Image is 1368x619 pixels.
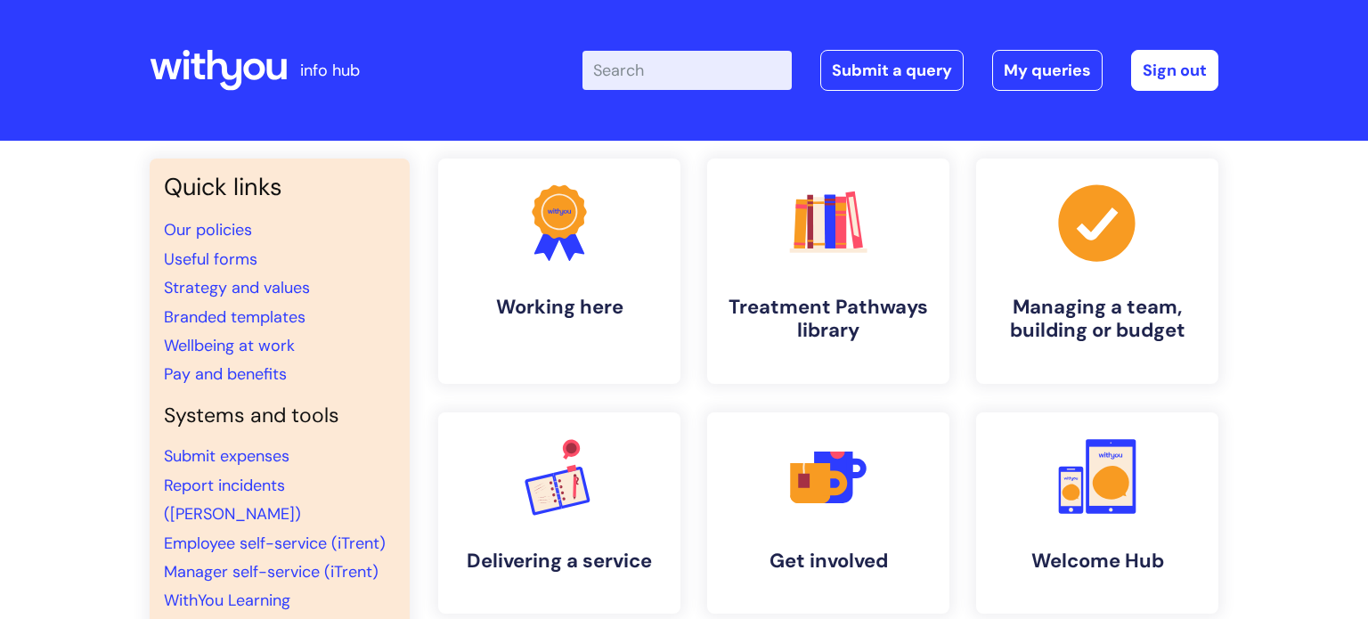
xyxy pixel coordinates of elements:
a: Submit expenses [164,445,289,467]
p: info hub [300,56,360,85]
a: Delivering a service [438,412,680,614]
h4: Welcome Hub [990,550,1204,573]
a: Welcome Hub [976,412,1218,614]
input: Search [582,51,792,90]
a: Useful forms [164,248,257,270]
a: Submit a query [820,50,964,91]
a: Branded templates [164,306,305,328]
h4: Managing a team, building or budget [990,296,1204,343]
h4: Treatment Pathways library [721,296,935,343]
a: Manager self-service (iTrent) [164,561,379,582]
a: Strategy and values [164,277,310,298]
a: Pay and benefits [164,363,287,385]
a: Our policies [164,219,252,240]
a: Working here [438,159,680,384]
div: | - [582,50,1218,91]
a: Wellbeing at work [164,335,295,356]
a: Employee self-service (iTrent) [164,533,386,554]
a: My queries [992,50,1103,91]
h4: Delivering a service [452,550,666,573]
h4: Systems and tools [164,403,395,428]
a: Report incidents ([PERSON_NAME]) [164,475,301,525]
a: Treatment Pathways library [707,159,949,384]
h3: Quick links [164,173,395,201]
a: Sign out [1131,50,1218,91]
a: WithYou Learning [164,590,290,611]
a: Managing a team, building or budget [976,159,1218,384]
h4: Get involved [721,550,935,573]
a: Get involved [707,412,949,614]
h4: Working here [452,296,666,319]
